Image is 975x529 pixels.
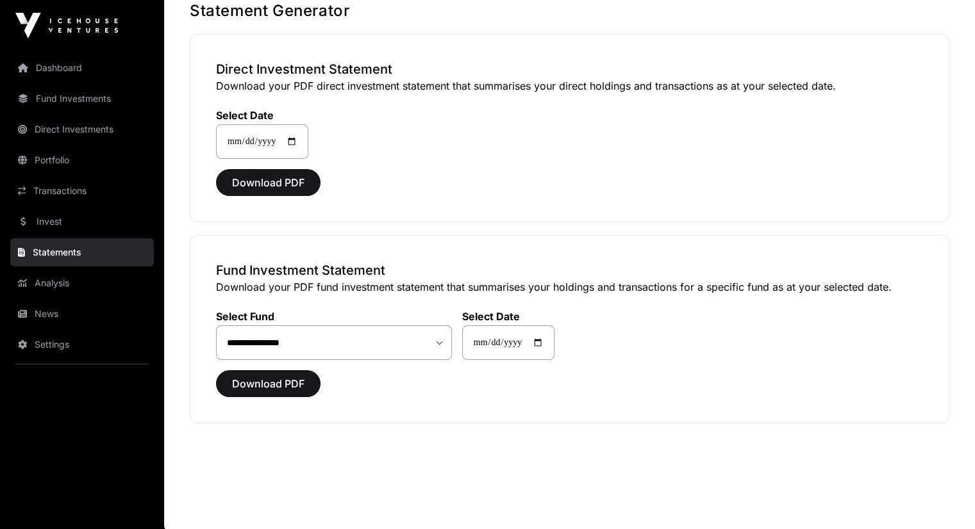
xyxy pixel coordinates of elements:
a: Direct Investments [10,115,154,143]
a: Dashboard [10,54,154,82]
button: Download PDF [216,370,321,397]
h3: Fund Investment Statement [216,261,923,279]
a: Fund Investments [10,85,154,113]
a: Transactions [10,177,154,205]
button: Download PDF [216,169,321,196]
h3: Direct Investment Statement [216,60,923,78]
iframe: Chat Widget [911,468,975,529]
a: Statements [10,238,154,266]
img: Icehouse Ventures Logo [15,13,118,38]
h1: Statement Generator [190,1,949,21]
a: Download PDF [216,182,321,195]
span: Download PDF [232,175,304,190]
span: Download PDF [232,376,304,391]
a: Analysis [10,269,154,297]
a: Invest [10,208,154,236]
a: Download PDF [216,383,321,396]
label: Select Date [216,109,308,122]
label: Select Date [462,310,554,323]
a: Portfolio [10,146,154,174]
p: Download your PDF direct investment statement that summarises your direct holdings and transactio... [216,78,923,94]
p: Download your PDF fund investment statement that summarises your holdings and transactions for a ... [216,279,923,295]
a: Settings [10,330,154,359]
label: Select Fund [216,310,452,323]
a: News [10,300,154,328]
